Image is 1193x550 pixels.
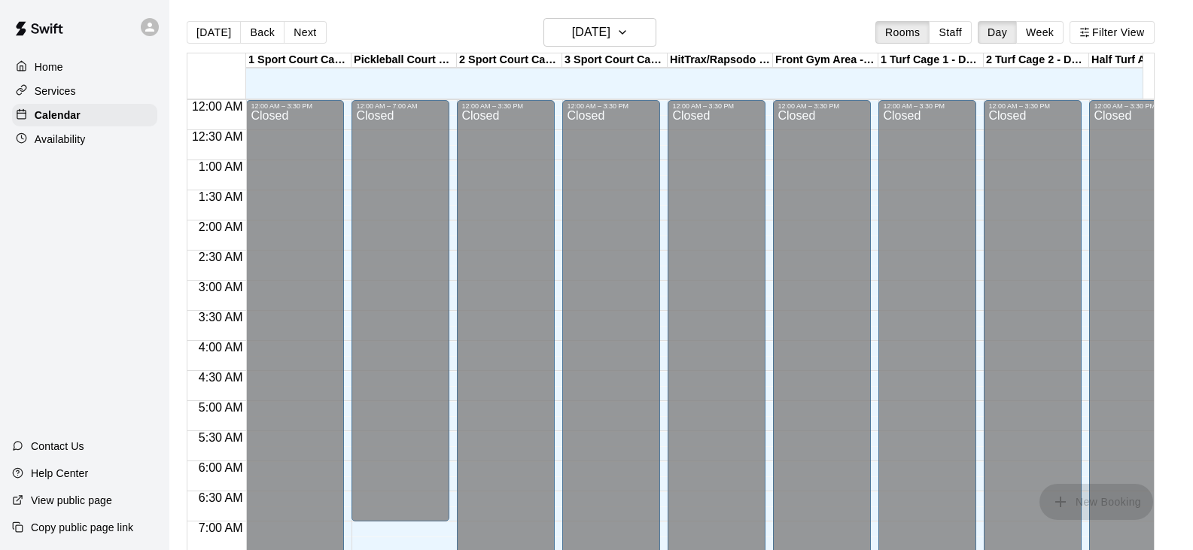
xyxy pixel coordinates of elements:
span: You don't have the permission to add bookings [1039,494,1153,507]
span: 1:30 AM [195,190,247,203]
p: Availability [35,132,86,147]
p: Services [35,84,76,99]
div: HitTrax/Rapsodo Virtual Reality Rental Cage - 16'x35' [668,53,773,68]
span: 5:30 AM [195,431,247,444]
div: 12:00 AM – 7:00 AM [356,102,421,110]
button: Next [284,21,326,44]
div: 12:00 AM – 3:30 PM [988,102,1054,110]
div: Pickleball Court Rental [352,53,457,68]
a: Services [12,80,157,102]
p: Calendar [35,108,81,123]
div: 12:00 AM – 3:30 PM [778,102,843,110]
span: 6:00 AM [195,461,247,474]
p: Help Center [31,466,88,481]
a: Calendar [12,104,157,126]
button: [DATE] [187,21,241,44]
button: Back [240,21,285,44]
h6: [DATE] [572,22,610,43]
div: 12:00 AM – 3:30 PM [1094,102,1159,110]
span: 6:30 AM [195,491,247,504]
div: 3 Sport Court Cage 3 - DOWNINGTOWN [562,53,668,68]
div: 12:00 AM – 3:30 PM [461,102,527,110]
div: 1 Sport Court Cage 1 - DOWNINGTOWN [246,53,352,68]
div: 2 Turf Cage 2 - DOWNINGTOWN [984,53,1089,68]
button: Staff [929,21,972,44]
span: 3:30 AM [195,311,247,324]
a: Availability [12,128,157,150]
button: Filter View [1070,21,1154,44]
span: 12:30 AM [188,130,247,143]
div: 12:00 AM – 3:30 PM [883,102,948,110]
span: 2:30 AM [195,251,247,263]
p: View public page [31,493,112,508]
p: Contact Us [31,439,84,454]
span: 7:00 AM [195,521,247,534]
button: Day [978,21,1017,44]
a: Home [12,56,157,78]
div: 12:00 AM – 3:30 PM [251,102,316,110]
span: 4:00 AM [195,341,247,354]
div: 1 Turf Cage 1 - DOWNINGTOWN [878,53,984,68]
button: [DATE] [543,18,656,47]
div: 12:00 AM – 7:00 AM: Closed [352,100,449,521]
button: Rooms [875,21,930,44]
button: Week [1016,21,1064,44]
div: 12:00 AM – 3:30 PM [672,102,738,110]
div: Closed [356,110,445,519]
span: 1:00 AM [195,160,247,173]
span: 4:30 AM [195,371,247,384]
span: 12:00 AM [188,100,247,113]
div: Front Gym Area - [GEOGRAPHIC_DATA] [773,53,878,68]
div: 12:00 AM – 3:30 PM [567,102,632,110]
p: Home [35,59,63,74]
span: 5:00 AM [195,401,247,414]
span: 3:00 AM [195,281,247,293]
p: Copy public page link [31,520,133,535]
div: 2 Sport Court Cage 2 - DOWNINGTOWN [457,53,562,68]
span: 2:00 AM [195,220,247,233]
